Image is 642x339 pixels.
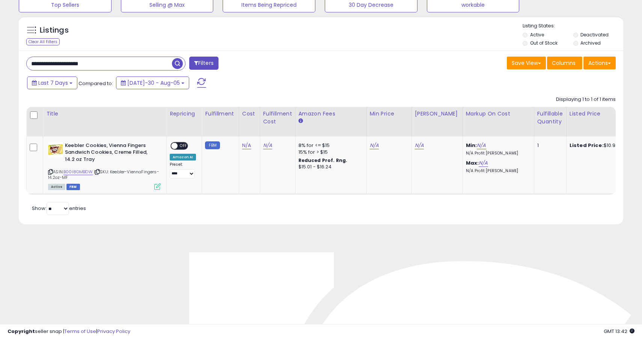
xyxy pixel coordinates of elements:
span: Compared to: [78,80,113,87]
div: Markup on Cost [466,110,531,118]
div: [PERSON_NAME] [415,110,460,118]
label: Archived [580,40,601,46]
b: Keebler Cookies, Vienna Fingers Sandwich Cookies, Creme Filled, 14.2 oz Tray [65,142,156,165]
a: N/A [415,142,424,149]
label: Active [530,31,544,38]
label: Deactivated [580,31,609,38]
div: 1 [537,142,561,149]
div: Min Price [370,110,408,118]
div: Clear All Filters [26,38,60,45]
button: Last 7 Days [27,76,77,89]
span: OFF [178,142,190,149]
div: Displaying 1 to 1 of 1 items [556,96,616,103]
div: Fulfillment [205,110,235,118]
a: N/A [477,142,486,149]
div: Listed Price [570,110,634,118]
b: Min: [466,142,477,149]
button: Filters [189,57,219,70]
button: Save View [507,57,546,69]
div: Preset: [170,162,196,179]
span: Show: entries [32,205,86,212]
button: [DATE]-30 - Aug-05 [116,76,189,89]
div: 15% for > $15 [298,149,361,156]
div: Amazon AI [170,154,196,160]
p: N/A Profit [PERSON_NAME] [466,151,528,156]
div: Fulfillable Quantity [537,110,563,126]
span: All listings currently available for purchase on Amazon [48,184,65,190]
div: Fulfillment Cost [263,110,292,126]
button: Columns [547,57,582,69]
div: $10.99 [570,142,632,149]
div: Title [46,110,163,118]
a: N/A [370,142,379,149]
p: Listing States: [523,22,623,30]
span: [DATE]-30 - Aug-05 [127,79,180,87]
th: The percentage added to the cost of goods (COGS) that forms the calculator for Min & Max prices. [463,107,534,136]
a: N/A [479,159,488,167]
b: Listed Price: [570,142,604,149]
img: 51jQ39Kx6LL._SL40_.jpg [48,142,63,157]
b: Reduced Prof. Rng. [298,157,348,163]
button: Actions [583,57,616,69]
span: Columns [552,59,576,67]
span: | SKU: Keebler-ViennaFingers-14.2oz-MF [48,169,159,180]
a: B00I8GMBDW [63,169,93,175]
div: Cost [242,110,257,118]
small: FBM [205,141,220,149]
span: FBM [66,184,80,190]
p: N/A Profit [PERSON_NAME] [466,168,528,174]
span: Last 7 Days [38,79,68,87]
div: Amazon Fees [298,110,363,118]
div: ASIN: [48,142,161,189]
div: Repricing [170,110,199,118]
b: Max: [466,159,479,166]
a: N/A [242,142,251,149]
div: 8% for <= $15 [298,142,361,149]
div: $15.01 - $16.24 [298,164,361,170]
a: N/A [263,142,272,149]
label: Out of Stock [530,40,558,46]
small: Amazon Fees. [298,118,303,124]
h5: Listings [40,25,69,36]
